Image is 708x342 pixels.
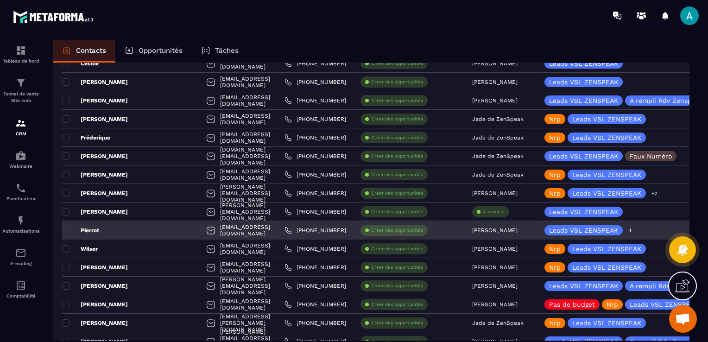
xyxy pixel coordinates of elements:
[472,264,518,271] p: [PERSON_NAME]
[549,320,561,326] p: Nrp
[472,246,518,252] p: [PERSON_NAME]
[2,196,39,201] p: Planificateur
[607,301,618,308] p: Nrp
[572,320,641,326] p: Leads VSL ZENSPEAK
[284,171,346,178] a: [PHONE_NUMBER]
[549,134,561,141] p: Nrp
[630,301,699,308] p: Leads VSL ZENSPEAK
[2,164,39,169] p: Webinaire
[371,209,423,215] p: Créer des opportunités
[572,134,641,141] p: Leads VSL ZENSPEAK
[15,150,26,161] img: automations
[62,134,110,141] p: Fréderique
[472,171,524,178] p: Jade de ZenSpeak
[284,208,346,215] a: [PHONE_NUMBER]
[284,264,346,271] a: [PHONE_NUMBER]
[284,97,346,104] a: [PHONE_NUMBER]
[472,134,524,141] p: Jade de ZenSpeak
[15,77,26,89] img: formation
[572,190,641,196] p: Leads VSL ZENSPEAK
[62,227,99,234] p: Pierrot
[549,301,595,308] p: Pas de budget
[472,60,518,67] p: [PERSON_NAME]
[483,209,505,215] p: À associe
[62,60,99,67] p: Cécilie
[371,264,423,271] p: Créer des opportunités
[472,283,518,289] p: [PERSON_NAME]
[2,208,39,241] a: automationsautomationsAutomatisations
[549,171,561,178] p: Nrp
[15,215,26,226] img: automations
[371,283,423,289] p: Créer des opportunités
[2,70,39,111] a: formationformationTunnel de vente Site web
[62,319,128,327] p: [PERSON_NAME]
[371,171,423,178] p: Créer des opportunités
[472,116,524,122] p: Jade de ZenSpeak
[472,301,518,308] p: [PERSON_NAME]
[371,227,423,234] p: Créer des opportunités
[62,245,98,253] p: Wilser
[472,97,518,104] p: [PERSON_NAME]
[2,143,39,176] a: automationsautomationsWebinaire
[630,153,672,159] p: Faux Numéro
[284,134,346,141] a: [PHONE_NUMBER]
[371,60,423,67] p: Créer des opportunités
[371,116,423,122] p: Créer des opportunités
[284,78,346,86] a: [PHONE_NUMBER]
[62,208,128,215] p: [PERSON_NAME]
[284,301,346,308] a: [PHONE_NUMBER]
[2,131,39,136] p: CRM
[549,97,618,104] p: Leads VSL ZENSPEAK
[472,79,518,85] p: [PERSON_NAME]
[284,245,346,253] a: [PHONE_NUMBER]
[371,246,423,252] p: Créer des opportunités
[549,116,561,122] p: Nrp
[549,246,561,252] p: Nrp
[284,319,346,327] a: [PHONE_NUMBER]
[2,38,39,70] a: formationformationTableau de bord
[371,153,423,159] p: Créer des opportunités
[2,293,39,298] p: Comptabilité
[13,8,96,25] img: logo
[62,97,128,104] p: [PERSON_NAME]
[62,152,128,160] p: [PERSON_NAME]
[472,190,518,196] p: [PERSON_NAME]
[2,111,39,143] a: formationformationCRM
[2,228,39,234] p: Automatisations
[572,264,641,271] p: Leads VSL ZENSPEAK
[2,176,39,208] a: schedulerschedulerPlanificateur
[371,301,423,308] p: Créer des opportunités
[62,171,128,178] p: [PERSON_NAME]
[62,190,128,197] p: [PERSON_NAME]
[2,241,39,273] a: emailemailE-mailing
[648,189,660,198] p: +2
[115,40,192,63] a: Opportunités
[15,183,26,194] img: scheduler
[284,60,346,67] a: [PHONE_NUMBER]
[572,246,641,252] p: Leads VSL ZENSPEAK
[2,58,39,63] p: Tableau de bord
[371,97,423,104] p: Créer des opportunités
[371,190,423,196] p: Créer des opportunités
[549,209,618,215] p: Leads VSL ZENSPEAK
[284,282,346,290] a: [PHONE_NUMBER]
[53,40,115,63] a: Contacts
[669,305,697,333] div: Ouvrir le chat
[15,247,26,259] img: email
[284,115,346,123] a: [PHONE_NUMBER]
[62,282,128,290] p: [PERSON_NAME]
[62,301,128,308] p: [PERSON_NAME]
[549,79,618,85] p: Leads VSL ZENSPEAK
[472,227,518,234] p: [PERSON_NAME]
[371,320,423,326] p: Créer des opportunités
[284,152,346,160] a: [PHONE_NUMBER]
[15,280,26,291] img: accountant
[472,320,524,326] p: Jade de ZenSpeak
[2,261,39,266] p: E-mailing
[15,118,26,129] img: formation
[630,97,703,104] p: A rempli Rdv Zenspeak
[371,79,423,85] p: Créer des opportunités
[549,264,561,271] p: Nrp
[472,153,524,159] p: Jade de ZenSpeak
[284,190,346,197] a: [PHONE_NUMBER]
